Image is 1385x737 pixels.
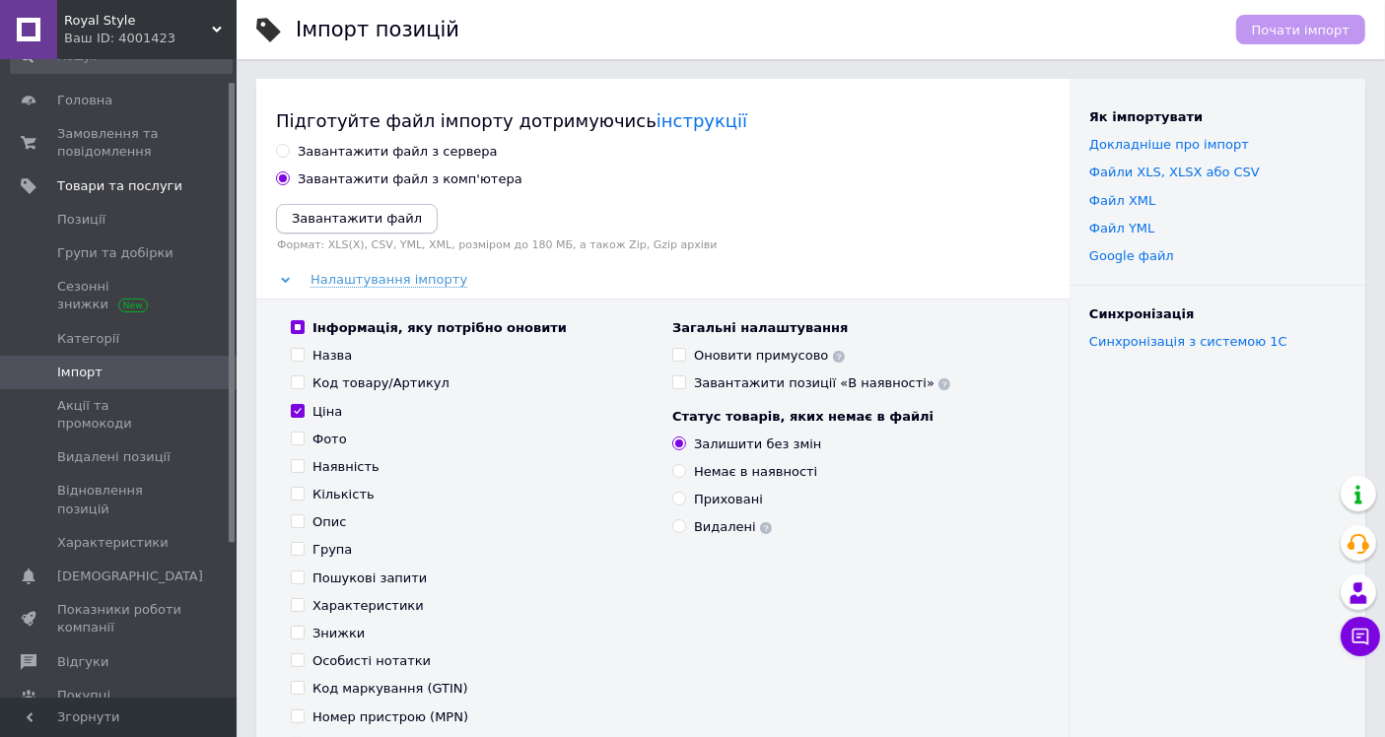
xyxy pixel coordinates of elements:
[57,482,182,517] span: Відновлення позицій
[57,601,182,636] span: Показники роботи компанії
[57,244,173,262] span: Групи та добірки
[298,170,522,188] div: Завантажити файл з комп'ютера
[276,204,438,234] button: Завантажити файл
[1089,165,1260,179] a: Файли ХLS, XLSX або CSV
[312,708,468,726] div: Номер пристрою (MPN)
[57,330,119,348] span: Категорії
[311,272,467,288] span: Налаштування імпорту
[1089,305,1346,323] div: Синхронізація
[1089,108,1346,126] div: Як імпортувати
[312,458,380,476] div: Наявність
[312,652,431,670] div: Особисті нотатки
[694,347,845,365] div: Оновити примусово
[57,653,108,671] span: Відгуки
[57,448,171,466] span: Видалені позиції
[312,569,427,587] div: Пошукові запити
[57,211,105,229] span: Позиції
[298,143,498,161] div: Завантажити файл з сервера
[57,125,182,161] span: Замовлення та повідомлення
[64,30,237,47] div: Ваш ID: 4001423
[312,374,450,392] div: Код товару/Артикул
[296,18,459,41] h1: Імпорт позицій
[276,238,1050,251] label: Формат: XLS(X), CSV, YML, XML, розміром до 180 МБ, а також Zip, Gzip архіви
[57,177,182,195] span: Товари та послуги
[57,534,169,552] span: Характеристики
[1089,137,1249,152] a: Докладніше про імпорт
[292,211,422,226] i: Завантажити файл
[312,431,347,448] div: Фото
[57,397,182,433] span: Акції та промокоди
[1089,248,1174,263] a: Google файл
[312,625,365,642] div: Знижки
[57,687,110,704] span: Покупці
[694,374,950,392] div: Завантажити позиції «В наявності»
[312,680,468,698] div: Код маркування (GTIN)
[57,278,182,313] span: Сезонні знижки
[694,518,772,536] div: Видалені
[64,12,212,30] span: Royal Style
[312,347,352,365] div: Назва
[657,110,747,131] a: інструкції
[312,319,567,337] div: Інформація, яку потрібно оновити
[57,568,203,585] span: [DEMOGRAPHIC_DATA]
[694,491,763,508] div: Приховані
[312,486,375,503] div: Кількість
[312,513,346,531] div: Опис
[1089,221,1154,235] a: Файл YML
[312,541,352,559] div: Група
[57,92,112,109] span: Головна
[1341,617,1380,656] button: Чат з покупцем
[694,435,821,453] div: Залишити без змін
[312,597,424,615] div: Характеристики
[312,403,342,421] div: Ціна
[694,463,817,481] div: Немає в наявності
[1089,193,1155,208] a: Файл XML
[1089,334,1287,349] a: Синхронізація з системою 1С
[57,364,103,381] span: Імпорт
[672,408,1034,426] div: Статус товарів, яких немає в файлі
[672,319,1034,337] div: Загальні налаштування
[276,108,1050,133] div: Підготуйте файл імпорту дотримуючись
